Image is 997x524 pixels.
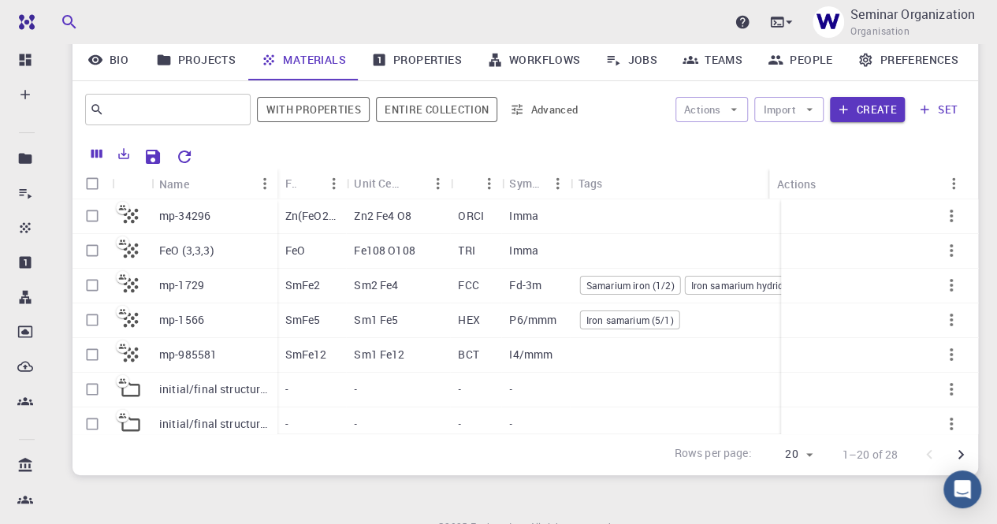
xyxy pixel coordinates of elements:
button: Create [830,97,905,122]
p: mp-34296 [159,208,210,224]
p: BCT [458,347,478,362]
p: FCC [458,277,478,293]
p: SmFe2 [285,277,321,293]
button: Sort [602,171,627,196]
p: - [458,381,461,397]
div: Name [159,169,189,199]
div: Symmetry [501,168,570,199]
span: Iron samarium hydride (2/1/3) [685,279,828,292]
span: Samarium iron (1/2) [581,279,680,292]
button: Sort [400,171,425,196]
p: HEX [458,312,479,328]
p: 1–20 of 28 [843,447,898,463]
p: - [509,416,512,432]
p: mp-985581 [159,347,217,362]
p: SmFe12 [285,347,327,362]
div: Open Intercom Messenger [943,470,981,508]
p: SmFe5 [285,312,321,328]
p: TRI [458,243,474,258]
button: Menu [941,171,966,196]
button: Import [754,97,823,122]
div: Name [151,169,277,199]
p: Fe108 O108 [354,243,415,258]
button: Menu [252,171,277,196]
button: With properties [257,97,370,122]
button: Actions [675,97,749,122]
a: Preferences [845,39,970,80]
button: Save Explorer Settings [137,141,169,173]
div: 20 [758,443,817,466]
button: Menu [321,171,346,196]
p: Zn2 Fe4 O8 [354,208,411,224]
p: - [458,416,461,432]
p: Imma [509,243,538,258]
button: Sort [458,171,483,196]
button: Menu [476,171,501,196]
button: Export [110,141,137,166]
p: Sm2 Fe4 [354,277,398,293]
button: Sort [296,171,321,196]
p: Zn(FeO2)2 [285,208,339,224]
p: initial/final structures [159,416,270,432]
p: mp-1729 [159,277,204,293]
p: mp-1566 [159,312,204,328]
div: Unit Cell Formula [354,168,400,199]
button: Sort [189,171,214,196]
div: Formula [285,168,296,199]
span: Filter throughout whole library including sets (folders) [376,97,497,122]
div: Symmetry [509,168,545,199]
p: - [354,416,357,432]
span: Support [32,11,88,25]
img: logo [13,14,35,30]
button: Reset Explorer Settings [169,141,200,173]
p: Sm1 Fe12 [354,347,404,362]
a: Projects [143,39,248,80]
p: initial/final structures [159,381,270,397]
p: Seminar Organization [850,5,975,24]
a: Properties [359,39,474,80]
button: Advanced [504,97,586,122]
button: Go to next page [945,439,977,470]
button: set [911,97,965,122]
p: - [509,381,512,397]
span: Organisation [850,24,910,39]
div: Unit Cell Formula [346,168,450,199]
p: Imma [509,208,538,224]
span: Show only materials with calculated properties [257,97,370,122]
p: FeO [285,243,305,258]
p: FeO (3,3,3) [159,243,214,258]
p: I4/mmm [509,347,552,362]
span: Iron samarium (5/1) [581,314,679,327]
p: Fd-3m [509,277,541,293]
div: Actions [769,169,966,199]
a: Workflows [474,39,593,80]
div: Icon [112,169,151,199]
a: Teams [670,39,755,80]
div: Tags [578,168,602,199]
p: - [285,416,288,432]
button: Menu [545,171,570,196]
p: P6/mmm [509,312,556,328]
img: Seminar Organization [813,6,844,38]
a: People [755,39,845,80]
a: Materials [248,39,359,80]
p: - [354,381,357,397]
a: Bio [73,39,143,80]
button: Columns [84,141,110,166]
button: Menu [425,171,450,196]
p: Rows per page: [674,445,751,463]
p: ORCI [458,208,484,224]
a: Jobs [593,39,670,80]
div: Formula [277,168,347,199]
div: Actions [777,169,816,199]
p: Sm1 Fe5 [354,312,398,328]
button: Entire collection [376,97,497,122]
div: Lattice [450,168,501,199]
p: - [285,381,288,397]
div: Tags [570,168,940,199]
